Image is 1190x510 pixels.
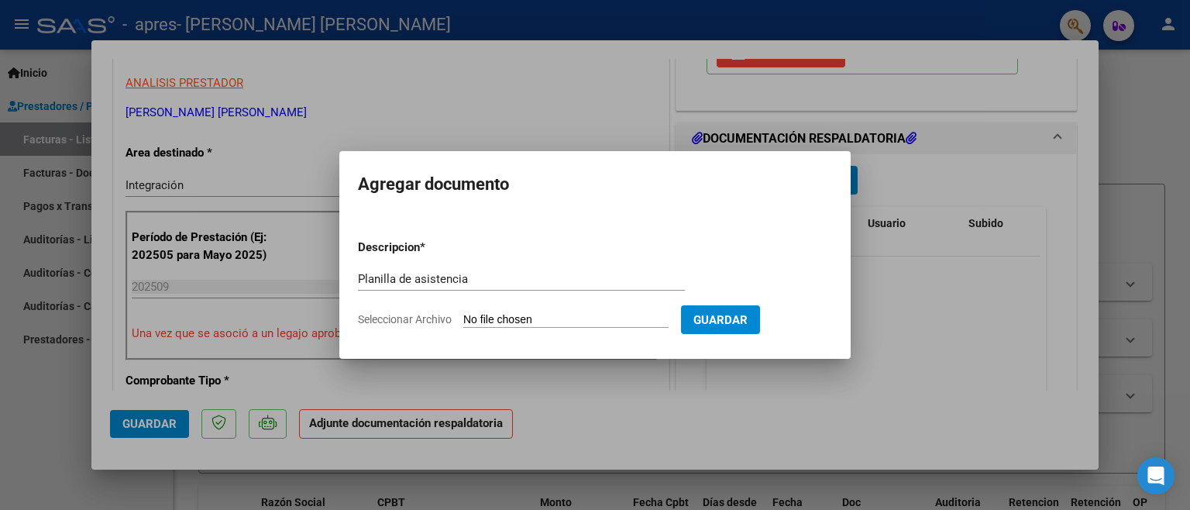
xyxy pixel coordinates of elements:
p: Descripcion [358,239,500,257]
span: Guardar [693,313,748,327]
div: Open Intercom Messenger [1137,457,1175,494]
h2: Agregar documento [358,170,832,199]
button: Guardar [681,305,760,334]
span: Seleccionar Archivo [358,313,452,326]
